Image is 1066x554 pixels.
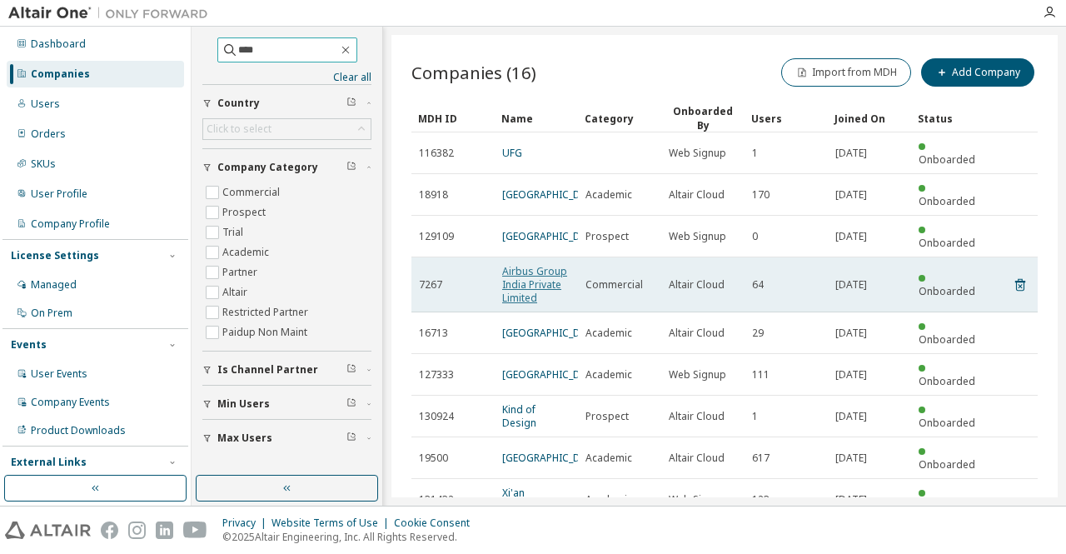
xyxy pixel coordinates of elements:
button: Country [202,85,371,122]
div: External Links [11,456,87,469]
label: Trial [222,222,247,242]
span: Prospect [585,410,629,423]
span: [DATE] [835,410,867,423]
div: Orders [31,127,66,141]
span: Commercial [585,278,643,292]
span: Onboarded [919,332,975,347]
span: Max Users [217,432,272,445]
div: Events [11,338,47,352]
div: Users [31,97,60,111]
div: Company Profile [31,217,110,231]
div: Joined On [834,105,904,132]
span: [DATE] [835,188,867,202]
span: Clear filter [346,161,356,174]
div: Status [918,105,988,132]
span: 123 [752,493,770,507]
a: [GEOGRAPHIC_DATA] [502,367,602,382]
p: © 2025 Altair Engineering, Inc. All Rights Reserved. [222,530,480,544]
button: Import from MDH [781,58,911,87]
div: On Prem [31,307,72,320]
span: Prospect [585,230,629,243]
span: 19500 [419,452,448,465]
span: 1 [752,410,758,423]
a: Clear all [202,71,371,84]
div: Dashboard [31,37,86,51]
div: User Profile [31,187,87,201]
span: 127333 [419,368,454,382]
span: Academic [585,493,632,507]
span: Clear filter [346,363,356,377]
span: Clear filter [346,397,356,411]
span: Web Signup [669,147,726,160]
label: Partner [222,262,261,282]
span: [DATE] [835,278,867,292]
div: Click to select [203,119,371,139]
div: Name [501,105,571,132]
a: UFG [502,146,522,160]
div: Company Events [31,396,110,409]
div: Cookie Consent [394,517,480,530]
div: Users [751,105,821,132]
span: 129109 [419,230,454,243]
img: altair_logo.svg [5,522,91,539]
span: 130924 [419,410,454,423]
button: Min Users [202,386,371,422]
span: 7267 [419,278,442,292]
div: Managed [31,278,77,292]
div: Category [585,105,655,132]
span: [DATE] [835,327,867,340]
span: 617 [752,452,770,465]
img: instagram.svg [128,522,146,539]
span: [DATE] [835,147,867,160]
span: Academic [585,452,632,465]
span: Altair Cloud [669,327,725,340]
div: Product Downloads [31,424,126,437]
img: linkedin.svg [156,522,173,539]
span: Academic [585,368,632,382]
a: [GEOGRAPHIC_DATA] [502,326,602,340]
label: Paidup Non Maint [222,322,311,342]
span: 0 [752,230,758,243]
span: Altair Cloud [669,410,725,423]
span: [DATE] [835,452,867,465]
button: Is Channel Partner [202,352,371,388]
button: Max Users [202,420,371,457]
span: [DATE] [835,230,867,243]
label: Academic [222,242,272,262]
div: MDH ID [418,105,488,132]
div: Onboarded By [668,104,738,132]
span: Company Category [217,161,318,174]
span: Altair Cloud [669,188,725,202]
a: [GEOGRAPHIC_DATA] [502,451,602,465]
span: Web Signup [669,230,726,243]
img: youtube.svg [183,522,207,539]
span: Web Signup [669,368,726,382]
span: Onboarded [919,416,975,430]
span: Clear filter [346,97,356,110]
label: Commercial [222,182,283,202]
span: Onboarded [919,236,975,250]
span: 111 [752,368,770,382]
div: User Events [31,367,87,381]
span: [DATE] [835,368,867,382]
div: Click to select [207,122,271,136]
span: Onboarded [919,284,975,298]
span: Onboarded [919,194,975,208]
label: Restricted Partner [222,302,311,322]
span: 64 [752,278,764,292]
span: [DATE] [835,493,867,507]
div: SKUs [31,157,56,171]
span: Web Signup [669,493,726,507]
a: [GEOGRAPHIC_DATA] [502,187,602,202]
span: Clear filter [346,432,356,445]
div: License Settings [11,249,99,262]
button: Company Category [202,149,371,186]
span: 1 [752,147,758,160]
div: Privacy [222,517,271,530]
label: Prospect [222,202,269,222]
span: Academic [585,188,632,202]
span: Academic [585,327,632,340]
span: Altair Cloud [669,278,725,292]
img: facebook.svg [101,522,118,539]
div: Companies [31,67,90,81]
